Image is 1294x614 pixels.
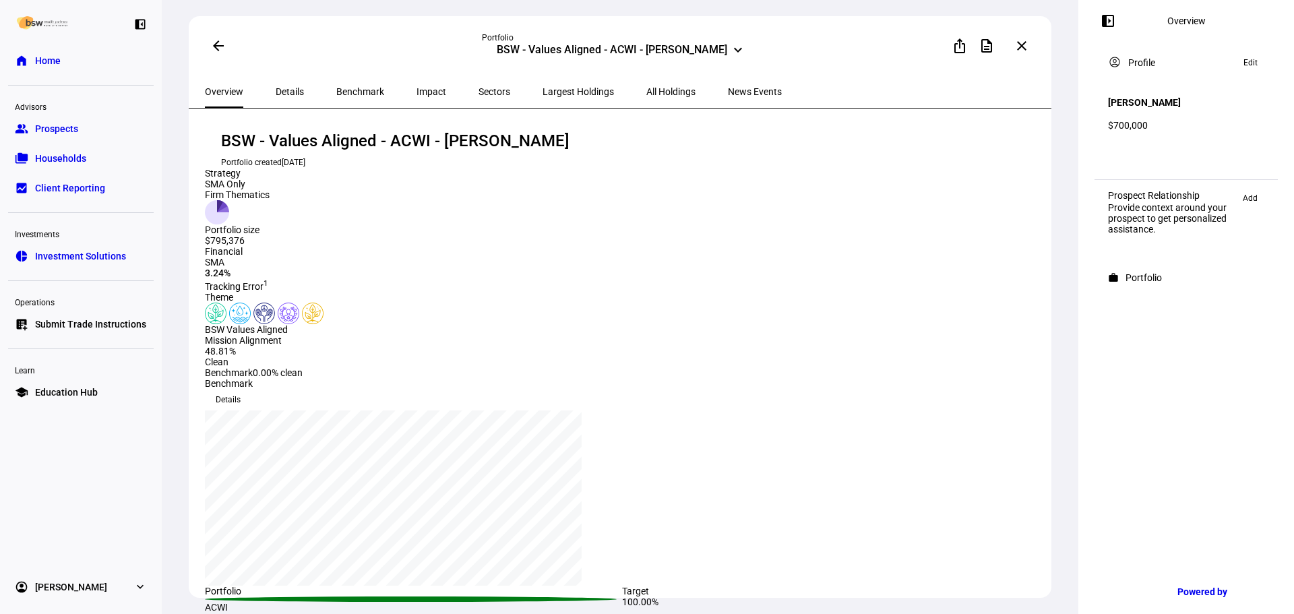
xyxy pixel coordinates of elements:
eth-mat-symbol: list_alt_add [15,317,28,331]
sup: 1 [264,278,268,288]
div: BSW - Values Aligned - ACWI - [PERSON_NAME] [221,130,1023,152]
mat-icon: keyboard_arrow_down [730,42,746,58]
span: Edit [1243,55,1258,71]
div: 100.00% [622,596,1039,613]
mat-icon: description [979,38,995,54]
eth-mat-symbol: group [15,122,28,135]
span: Largest Holdings [543,87,614,96]
div: $795,376 [205,235,270,246]
div: Operations [8,292,154,311]
eth-mat-symbol: folder_copy [15,152,28,165]
mat-icon: ios_share [952,38,968,54]
div: Firm Thematics [205,189,270,200]
div: 3.24% [205,268,618,278]
mat-icon: left_panel_open [1100,13,1116,29]
h4: [PERSON_NAME] [1108,97,1181,108]
div: BSW Values Aligned [205,324,618,335]
a: bid_landscapeClient Reporting [8,175,154,202]
span: Details [276,87,304,96]
eth-mat-symbol: pie_chart [15,249,28,263]
div: Target [622,586,1039,596]
span: Households [35,152,86,165]
div: Mission Alignment [205,335,618,346]
div: Prospect Relationship [1108,190,1236,201]
span: All Holdings [646,87,696,96]
span: 0.00% clean [253,367,303,378]
mat-icon: close [1014,38,1030,54]
span: Add [1243,190,1258,206]
span: Submit Trade Instructions [35,317,146,331]
span: Home [35,54,61,67]
span: [DATE] [282,158,305,167]
eth-mat-symbol: school [15,386,28,399]
span: News Events [728,87,782,96]
span: Tracking Error [205,281,268,292]
eth-mat-symbol: left_panel_close [133,18,147,31]
eth-mat-symbol: bid_landscape [15,181,28,195]
button: Add [1236,190,1264,206]
a: Powered by [1171,579,1274,604]
div: $700,000 [1108,120,1264,131]
eth-mat-symbol: home [15,54,28,67]
div: ACWI [205,602,622,613]
div: BSW - Values Aligned - ACWI - [PERSON_NAME] [497,43,727,59]
span: Education Hub [35,386,98,399]
eth-panel-overview-card-header: Profile [1108,55,1264,71]
eth-mat-symbol: expand_more [133,580,147,594]
a: homeHome [8,47,154,74]
img: climateChange.colored.svg [205,303,226,324]
span: [PERSON_NAME] [35,580,107,594]
div: Financial [205,246,618,257]
img: humanRights.colored.svg [253,303,275,324]
img: corporateEthics.colored.svg [278,303,299,324]
mat-icon: account_circle [1108,55,1121,69]
div: Profile [1128,57,1155,68]
eth-mat-symbol: account_circle [15,580,28,594]
span: Prospects [35,122,78,135]
div: Overview [1167,16,1206,26]
eth-panel-overview-card-header: Portfolio [1108,270,1264,286]
span: Impact [417,87,446,96]
span: Benchmark [205,367,253,378]
div: Investments [8,224,154,243]
div: Strategy [205,168,270,179]
div: SMA [205,257,618,268]
div: SMA Only [205,179,270,189]
div: Portfolio size [205,224,270,235]
span: Investment Solutions [35,249,126,263]
span: Sectors [479,87,510,96]
div: Advisors [8,96,154,115]
div: Provide context around your prospect to get personalized assistance. [1108,202,1236,235]
div: Portfolio [1126,272,1162,283]
a: pie_chartInvestment Solutions [8,243,154,270]
mat-icon: arrow_back [210,38,226,54]
img: climateChange.custom.svg [302,303,323,324]
div: Theme [205,292,618,303]
span: Benchmark [336,87,384,96]
div: Portfolio [482,32,758,43]
mat-icon: work [1108,272,1119,283]
a: folder_copyHouseholds [8,145,154,172]
span: Details [216,389,241,410]
img: cleanWater.colored.svg [229,303,251,324]
span: MD [1113,150,1126,160]
button: Details [205,389,251,410]
div: Portfolio created [221,157,1023,168]
div: 48.81% [205,346,303,357]
div: Learn [8,360,154,379]
div: Portfolio [205,586,622,596]
span: Overview [205,87,243,96]
div: chart, 1 series [205,410,582,586]
div: Clean [205,357,303,367]
a: groupProspects [8,115,154,142]
div: Benchmark [205,378,1039,389]
button: Edit [1237,55,1264,71]
span: Client Reporting [35,181,105,195]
